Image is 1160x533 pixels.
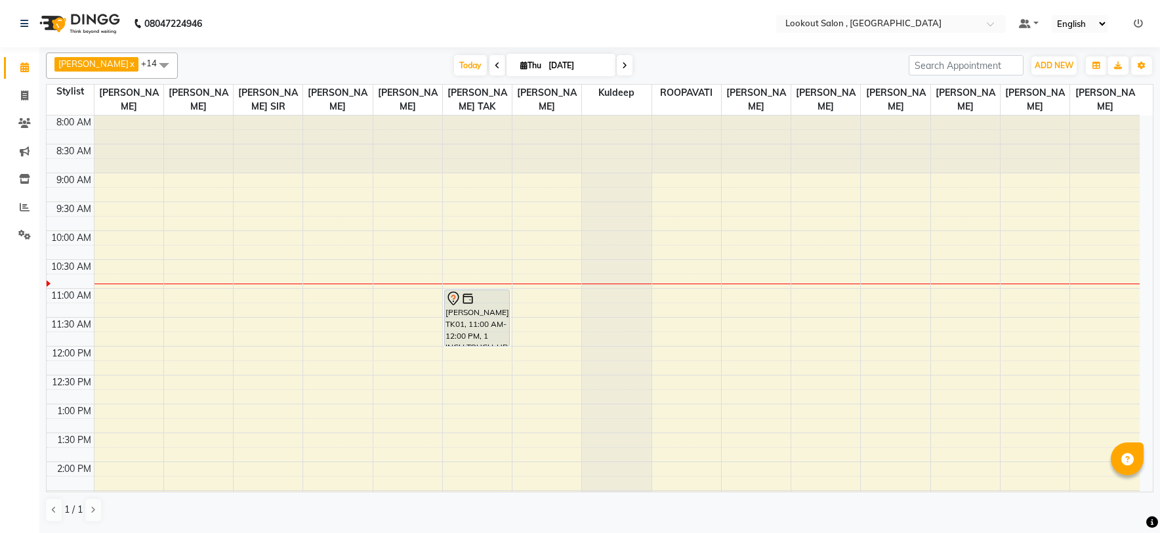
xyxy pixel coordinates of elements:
[517,60,545,70] span: Thu
[54,116,94,129] div: 8:00 AM
[49,289,94,303] div: 11:00 AM
[64,503,83,517] span: 1 / 1
[1035,60,1073,70] span: ADD NEW
[445,290,510,346] div: [PERSON_NAME], TK01, 11:00 AM-12:00 PM, 1 INCH TOUCH-UP (WITHOUT [MEDICAL_DATA])
[861,85,930,115] span: [PERSON_NAME]
[49,347,94,360] div: 12:00 PM
[49,375,94,389] div: 12:30 PM
[54,202,94,216] div: 9:30 AM
[582,85,651,101] span: kuldeep
[652,85,721,101] span: ROOPAVATI
[164,85,233,115] span: [PERSON_NAME]
[303,85,372,115] span: [PERSON_NAME]
[722,85,791,115] span: [PERSON_NAME]
[49,260,94,274] div: 10:30 AM
[443,85,512,115] span: [PERSON_NAME] TAK
[1031,56,1077,75] button: ADD NEW
[1001,85,1069,115] span: [PERSON_NAME]
[545,56,610,75] input: 2025-09-04
[931,85,1000,115] span: [PERSON_NAME]
[54,144,94,158] div: 8:30 AM
[47,85,94,98] div: Stylist
[54,491,94,505] div: 2:30 PM
[49,318,94,331] div: 11:30 AM
[58,58,129,69] span: [PERSON_NAME]
[373,85,442,115] span: [PERSON_NAME]
[512,85,581,115] span: [PERSON_NAME]
[234,85,302,115] span: [PERSON_NAME] SIR
[54,404,94,418] div: 1:00 PM
[141,58,167,68] span: +14
[454,55,487,75] span: Today
[54,462,94,476] div: 2:00 PM
[144,5,202,42] b: 08047224946
[49,231,94,245] div: 10:00 AM
[94,85,163,115] span: [PERSON_NAME]
[54,173,94,187] div: 9:00 AM
[1105,480,1147,520] iframe: chat widget
[54,433,94,447] div: 1:30 PM
[909,55,1024,75] input: Search Appointment
[1070,85,1140,115] span: [PERSON_NAME]
[791,85,860,115] span: [PERSON_NAME]
[33,5,123,42] img: logo
[129,58,135,69] a: x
